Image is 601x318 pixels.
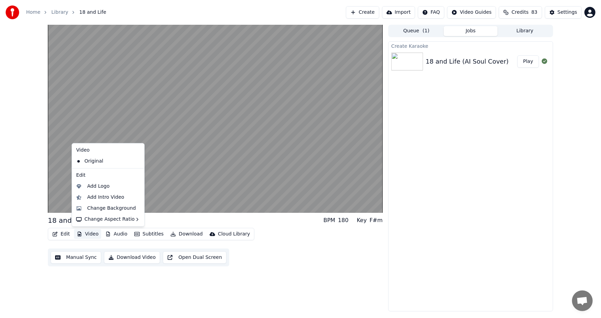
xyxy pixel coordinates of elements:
[357,216,367,224] div: Key
[87,194,124,201] div: Add Intro Video
[50,229,73,239] button: Edit
[531,9,538,16] span: 83
[218,231,250,238] div: Cloud Library
[338,216,349,224] div: 180
[26,9,40,16] a: Home
[51,9,68,16] a: Library
[572,290,593,311] div: Open chat
[389,26,444,36] button: Queue
[131,229,166,239] button: Subtitles
[444,26,498,36] button: Jobs
[426,57,509,66] div: 18 and Life (AI Soul Cover)
[370,216,383,224] div: F#m
[73,170,143,181] div: Edit
[558,9,577,16] div: Settings
[498,26,552,36] button: Library
[517,55,539,68] button: Play
[87,183,109,190] div: Add Logo
[346,6,379,19] button: Create
[163,251,226,264] button: Open Dual Screen
[168,229,205,239] button: Download
[26,9,106,16] nav: breadcrumb
[6,6,19,19] img: youka
[73,145,143,156] div: Video
[73,214,143,225] div: Change Aspect Ratio
[423,28,430,34] span: ( 1 )
[447,6,496,19] button: Video Guides
[382,6,415,19] button: Import
[79,9,106,16] span: 18 and Life
[389,42,553,50] div: Create Karaoke
[512,9,528,16] span: Credits
[48,216,86,225] div: 18 and Life
[73,156,133,167] div: Original
[324,216,335,224] div: BPM
[87,205,136,212] div: Change Background
[103,229,130,239] button: Audio
[51,251,101,264] button: Manual Sync
[545,6,582,19] button: Settings
[104,251,160,264] button: Download Video
[499,6,542,19] button: Credits83
[74,229,101,239] button: Video
[418,6,444,19] button: FAQ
